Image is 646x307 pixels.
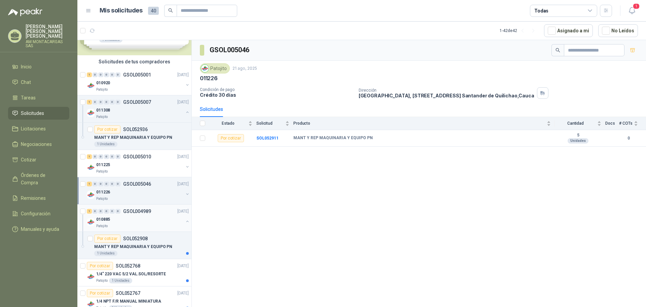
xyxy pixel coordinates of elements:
p: [PERSON_NAME] [PERSON_NAME] [PERSON_NAME] [26,24,69,38]
span: Cantidad [555,121,596,126]
div: 0 [110,209,115,214]
div: Unidades [568,138,588,144]
div: 0 [115,100,120,104]
img: Company Logo [87,82,95,90]
button: Asignado a mi [544,24,593,37]
span: Chat [21,79,31,86]
div: 0 [93,154,98,159]
a: Solicitudes [8,107,69,120]
a: Cotizar [8,153,69,166]
img: Company Logo [87,191,95,199]
p: AM MONTACARGAS SAS [26,40,69,48]
button: 1 [626,5,638,17]
a: 1 0 0 0 0 0 GSOL005046[DATE] Company Logo011226Patojito [87,180,190,202]
p: [DATE] [177,99,189,105]
div: 1 [87,100,92,104]
p: GSOL005010 [123,154,151,159]
b: MANT Y REP MAQUINARIA Y EQUIPO PN [293,135,373,141]
div: 0 [104,100,109,104]
div: 0 [104,209,109,214]
div: 0 [115,209,120,214]
span: Producto [293,121,545,126]
p: 011226 [200,75,218,82]
div: 0 [104,182,109,186]
div: 0 [93,209,98,214]
div: 0 [104,154,109,159]
th: Docs [605,117,619,130]
th: Cantidad [555,117,605,130]
span: Inicio [21,63,32,70]
a: Por cotizarSOL052936MANT Y REP MAQUINARIA Y EQUIPO PN1 Unidades [77,123,191,150]
p: GSOL005001 [123,72,151,77]
button: No Leídos [598,24,638,37]
a: Chat [8,76,69,89]
div: 1 [87,72,92,77]
p: Patojito [96,169,108,174]
div: 0 [115,72,120,77]
a: Configuración [8,207,69,220]
th: Estado [209,117,256,130]
p: Patojito [96,223,108,229]
div: 0 [93,72,98,77]
span: Licitaciones [21,125,46,132]
img: Company Logo [87,218,95,226]
p: [DATE] [177,181,189,187]
p: SOL052936 [123,127,148,132]
span: search [168,8,173,13]
div: 0 [115,154,120,159]
span: Cotizar [21,156,36,163]
div: 0 [98,154,103,159]
p: GSOL005007 [123,100,151,104]
div: Todas [534,7,548,14]
span: 1 [633,3,640,9]
img: Company Logo [87,273,95,281]
div: 1 [87,209,92,214]
div: Solicitudes de tus compradores [77,55,191,68]
div: 0 [110,100,115,104]
span: Solicitud [256,121,284,126]
span: # COTs [619,121,633,126]
div: 1 [87,182,92,186]
h1: Mis solicitudes [100,6,143,16]
a: Negociaciones [8,138,69,151]
a: Manuales y ayuda [8,223,69,236]
div: 0 [110,72,115,77]
div: Patojito [200,63,230,73]
p: [GEOGRAPHIC_DATA], [STREET_ADDRESS] Santander de Quilichao , Cauca [359,93,534,98]
p: 011226 [96,189,110,195]
p: [DATE] [177,290,189,297]
span: Manuales y ayuda [21,225,59,233]
a: 1 0 0 0 0 0 GSOL005010[DATE] Company Logo011225Patojito [87,153,190,174]
div: 0 [110,182,115,186]
div: 0 [93,182,98,186]
th: Solicitud [256,117,293,130]
span: Negociaciones [21,141,52,148]
p: Patojito [96,87,108,92]
div: 0 [93,100,98,104]
p: Patojito [96,114,108,120]
p: SOL052908 [123,236,148,241]
img: Logo peakr [8,8,42,16]
a: SOL052911 [256,136,279,141]
div: Por cotizar [94,125,120,133]
p: 1/4" 220 VAC 5/2 VAL.SOL/RESORTE [96,271,166,277]
p: [DATE] [177,208,189,215]
div: 1 Unidades [94,251,117,256]
p: GSOL004989 [123,209,151,214]
div: 0 [98,72,103,77]
img: Company Logo [87,109,95,117]
a: Remisiones [8,192,69,205]
a: 1 0 0 0 0 0 GSOL004989[DATE] Company Logo010885Patojito [87,207,190,229]
p: Condición de pago [200,87,353,92]
p: SOL052767 [116,291,140,296]
div: Por cotizar [87,289,113,297]
div: 1 Unidades [94,142,117,147]
a: Licitaciones [8,122,69,135]
div: 0 [98,100,103,104]
div: 0 [104,72,109,77]
p: [DATE] [177,72,189,78]
a: Por cotizarSOL052768[DATE] Company Logo1/4" 220 VAC 5/2 VAL.SOL/RESORTEPatojito1 Unidades [77,259,191,286]
div: 0 [110,154,115,159]
span: search [555,48,560,53]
